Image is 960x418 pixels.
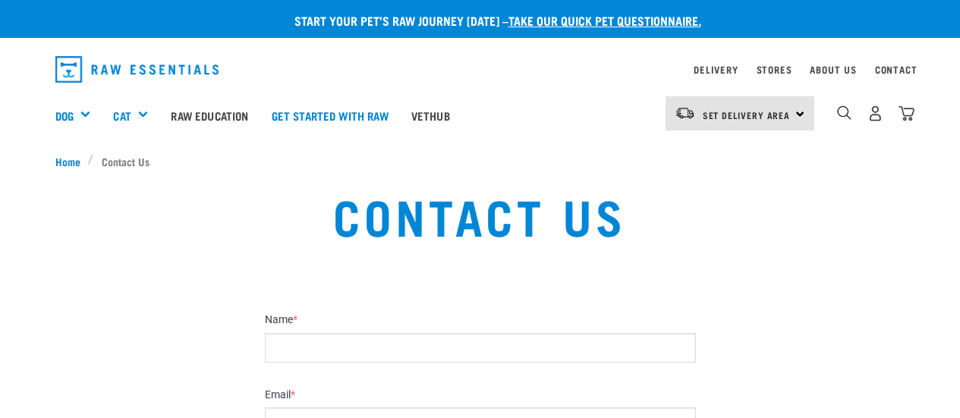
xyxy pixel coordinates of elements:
[694,67,738,72] a: Delivery
[875,67,918,72] a: Contact
[55,153,905,169] nav: breadcrumbs
[508,17,701,24] a: take our quick pet questionnaire.
[55,56,219,83] img: Raw Essentials Logo
[55,153,89,169] a: Home
[675,106,695,120] img: van-moving.png
[400,85,461,146] a: Vethub
[187,187,773,242] h1: Contact Us
[837,105,851,120] img: home-icon-1@2x.png
[810,67,856,72] a: About Us
[703,112,791,118] span: Set Delivery Area
[867,105,883,121] img: user.png
[265,313,696,327] label: Name
[113,107,131,124] a: Cat
[265,388,696,402] label: Email
[899,105,914,121] img: home-icon@2x.png
[260,85,400,146] a: Get started with Raw
[55,153,80,169] span: Home
[43,50,918,89] nav: dropdown navigation
[159,85,260,146] a: Raw Education
[757,67,792,72] a: Stores
[55,107,74,124] a: Dog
